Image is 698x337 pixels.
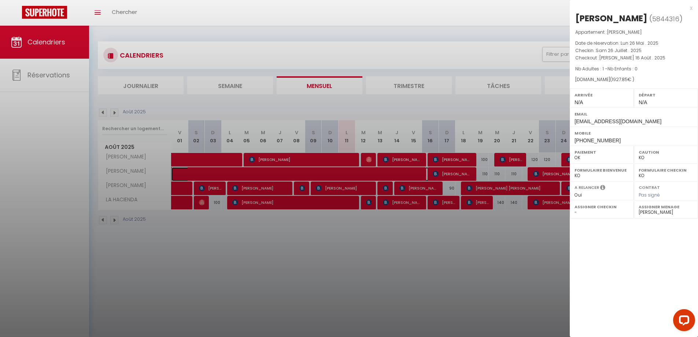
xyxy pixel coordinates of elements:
[575,91,629,99] label: Arrivée
[575,40,693,47] p: Date de réservation :
[607,66,638,72] span: Nb Enfants : 0
[610,76,634,83] span: ( € )
[575,166,629,174] label: Formulaire Bienvenue
[575,99,583,105] span: N/A
[596,47,642,54] span: Sam 26 Juillet . 2025
[649,14,683,24] span: ( )
[639,91,693,99] label: Départ
[575,54,693,62] p: Checkout :
[575,184,599,191] label: A relancer
[639,203,693,210] label: Assigner Menage
[639,192,660,198] span: Pas signé
[575,47,693,54] p: Checkin :
[575,203,629,210] label: Assigner Checkin
[575,149,629,156] label: Paiement
[575,138,621,143] span: [PHONE_NUMBER]
[612,76,628,83] span: 1927.85
[575,12,647,24] div: [PERSON_NAME]
[639,184,660,189] label: Contrat
[639,166,693,174] label: Formulaire Checkin
[575,76,693,83] div: [DOMAIN_NAME]
[639,149,693,156] label: Caution
[600,184,605,193] i: Sélectionner OUI si vous souhaiter envoyer les séquences de messages post-checkout
[575,118,661,124] span: [EMAIL_ADDRESS][DOMAIN_NAME]
[575,66,638,72] span: Nb Adultes : 1 -
[667,306,698,337] iframe: LiveChat chat widget
[575,110,693,118] label: Email
[621,40,658,46] span: Lun 26 Mai . 2025
[652,14,679,23] span: 5844316
[575,29,693,36] p: Appartement :
[599,55,665,61] span: [PERSON_NAME] 16 Août . 2025
[607,29,642,35] span: [PERSON_NAME]
[570,4,693,12] div: x
[575,129,693,137] label: Mobile
[639,99,647,105] span: N/A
